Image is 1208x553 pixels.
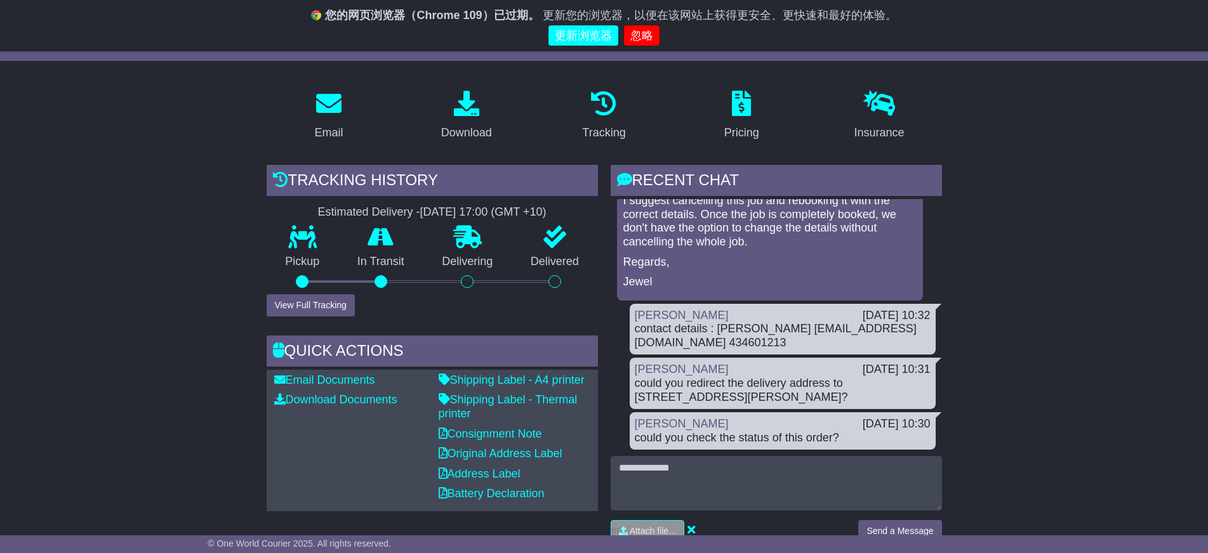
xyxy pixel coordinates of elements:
[267,335,598,370] div: Quick Actions
[267,294,355,316] button: View Full Tracking
[623,194,917,249] p: I suggest cancelling this job and rebooking it with the correct details. Once the job is complete...
[863,417,931,431] div: [DATE] 10:30
[338,255,423,269] p: In Transit
[611,165,942,199] div: RECENT CHAT
[858,520,941,542] button: Send a Message
[439,393,578,420] a: Shipping Label - Thermal printer
[548,25,618,46] a: 更新浏览器
[267,165,598,199] div: Tracking history
[724,124,759,141] div: Pricing
[267,255,339,269] p: Pickup
[635,322,931,349] div: contact details : [PERSON_NAME] [EMAIL_ADDRESS][DOMAIN_NAME] 434601213
[439,374,585,386] a: Shipping Label - A4 printer
[635,377,931,404] div: could you redirect the delivery address to [STREET_ADDRESS][PERSON_NAME]?
[635,431,931,445] div: could you check the status of this order?
[439,467,521,480] a: Address Label
[267,205,598,219] div: Estimated Delivery -
[846,86,913,146] a: Insurance
[325,9,539,22] b: 您的网页浏览器（Chrome 109）已过期。
[274,393,397,406] a: Download Documents
[543,9,897,22] span: 更新您的浏览器，以便在该网站上获得更安全、更快速和最好的体验。
[582,124,625,141] div: Tracking
[439,427,542,440] a: Consignment Note
[623,275,917,289] p: Jewel
[635,417,729,430] a: [PERSON_NAME]
[624,25,660,46] a: 忽略
[433,86,500,146] a: Download
[274,374,375,386] a: Email Documents
[423,255,512,269] p: Delivering
[863,363,931,377] div: [DATE] 10:31
[635,363,729,375] a: [PERSON_NAME]
[863,309,931,323] div: [DATE] 10:32
[208,538,391,549] span: © One World Courier 2025. All rights reserved.
[314,124,343,141] div: Email
[306,86,351,146] a: Email
[439,447,562,460] a: Original Address Label
[623,256,917,270] p: Regards,
[574,86,634,146] a: Tracking
[854,124,905,141] div: Insurance
[420,205,547,219] div: [DATE] 17:00 (GMT +10)
[635,309,729,322] a: [PERSON_NAME]
[441,124,492,141] div: Download
[439,487,545,500] a: Battery Declaration
[512,255,598,269] p: Delivered
[716,86,767,146] a: Pricing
